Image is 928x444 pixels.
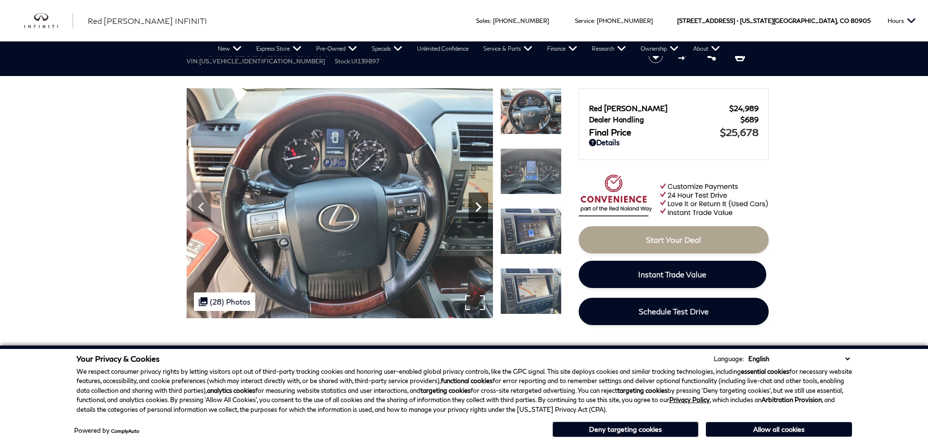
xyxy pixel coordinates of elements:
strong: Arbitration Provision [761,396,822,404]
span: Instant Trade Value [638,270,706,279]
span: Start Your Deal [646,235,701,244]
strong: targeting cookies [617,386,667,394]
a: Dealer Handling $689 [589,115,758,124]
span: $689 [740,115,758,124]
a: New [210,41,249,56]
img: Used 2016 Black Onyx Lexus 460 image 15 [500,208,562,254]
img: Used 2016 Black Onyx Lexus 460 image 14 [500,148,562,194]
nav: Main Navigation [210,41,727,56]
a: [PHONE_NUMBER] [597,17,653,24]
a: [PHONE_NUMBER] [493,17,549,24]
a: infiniti [24,13,73,29]
span: Service [575,17,594,24]
img: Used 2016 Black Onyx Lexus 460 image 13 [187,88,493,318]
img: Used 2016 Black Onyx Lexus 460 image 13 [500,88,562,135]
span: Your Privacy & Cookies [76,354,160,363]
span: $24,989 [729,104,758,113]
span: Red [PERSON_NAME] INFINITI [88,16,207,25]
a: Pre-Owned [309,41,364,56]
span: Schedule Test Drive [639,307,709,316]
div: Language: [714,356,744,362]
a: Finance [540,41,585,56]
span: Red [PERSON_NAME] [589,104,729,113]
strong: targeting cookies [420,386,471,394]
span: VIN: [187,58,199,65]
span: : [490,17,492,24]
div: Powered by [74,427,139,434]
div: Previous [191,193,211,222]
a: Final Price $25,678 [589,126,758,138]
a: Start Your Deal [579,226,769,253]
span: [US_VEHICLE_IDENTIFICATION_NUMBER] [199,58,325,65]
button: Allow all cookies [706,422,852,437]
span: Sales [476,17,490,24]
a: About [686,41,727,56]
span: $25,678 [720,126,758,138]
a: [STREET_ADDRESS] • [US_STATE][GEOGRAPHIC_DATA], CO 80905 [677,17,871,24]
span: UI139897 [351,58,379,65]
a: ComplyAuto [111,428,139,434]
span: Final Price [589,127,720,137]
span: Stock: [335,58,351,65]
div: Next [469,193,488,222]
a: Red [PERSON_NAME] INFINITI [88,15,207,27]
strong: essential cookies [741,367,789,375]
span: Dealer Handling [589,115,740,124]
a: Service & Parts [476,41,540,56]
a: Express Store [249,41,309,56]
button: Compare Vehicle [677,49,691,63]
a: Ownership [633,41,686,56]
div: (28) Photos [194,292,255,311]
a: Red [PERSON_NAME] $24,989 [589,104,758,113]
select: Language Select [746,354,852,364]
strong: functional cookies [441,377,492,385]
button: Deny targeting cookies [552,422,699,437]
a: Schedule Test Drive [579,298,769,325]
span: : [594,17,595,24]
img: INFINITI [24,13,73,29]
a: Details [589,138,758,147]
a: Privacy Policy [669,396,710,404]
a: Unlimited Confidence [410,41,476,56]
strong: analytics cookies [207,386,255,394]
a: Research [585,41,633,56]
a: Specials [364,41,410,56]
a: Instant Trade Value [579,261,766,288]
p: We respect consumer privacy rights by letting visitors opt out of third-party tracking cookies an... [76,367,852,415]
img: Used 2016 Black Onyx Lexus 460 image 16 [500,268,562,314]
